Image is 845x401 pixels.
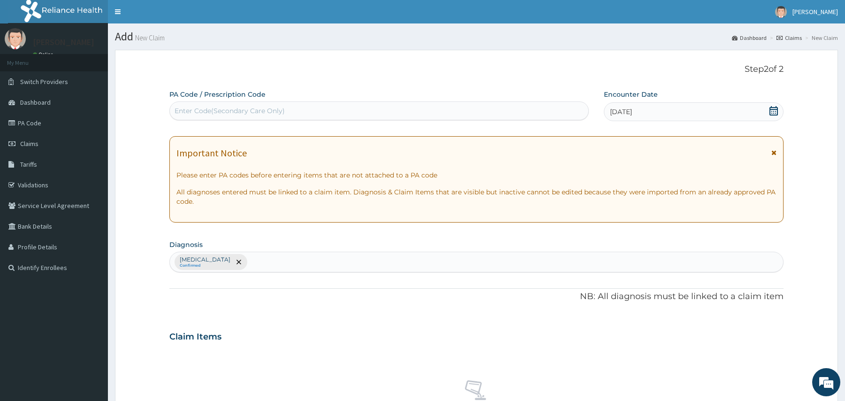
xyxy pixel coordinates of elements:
span: Claims [20,139,38,148]
span: Tariffs [20,160,37,169]
p: All diagnoses entered must be linked to a claim item. Diagnosis & Claim Items that are visible bu... [176,187,776,206]
h3: Claim Items [169,332,221,342]
a: Claims [776,34,802,42]
span: [PERSON_NAME] [792,8,838,16]
h1: Important Notice [176,148,247,158]
div: Enter Code(Secondary Care Only) [175,106,285,116]
p: [MEDICAL_DATA] [180,256,230,263]
small: New Claim [133,34,165,41]
p: Step 2 of 2 [169,64,783,75]
p: Please enter PA codes before entering items that are not attached to a PA code [176,170,776,180]
h1: Add [115,31,838,43]
span: Switch Providers [20,77,68,86]
span: remove selection option [235,258,243,266]
span: [DATE] [610,107,632,116]
label: Encounter Date [604,90,658,99]
label: PA Code / Prescription Code [169,90,266,99]
a: Dashboard [732,34,767,42]
span: Dashboard [20,98,51,107]
p: [PERSON_NAME] [33,38,94,46]
p: NB: All diagnosis must be linked to a claim item [169,291,783,303]
label: Diagnosis [169,240,203,249]
img: User Image [775,6,787,18]
small: Confirmed [180,263,230,268]
li: New Claim [803,34,838,42]
a: Online [33,51,55,58]
img: User Image [5,28,26,49]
